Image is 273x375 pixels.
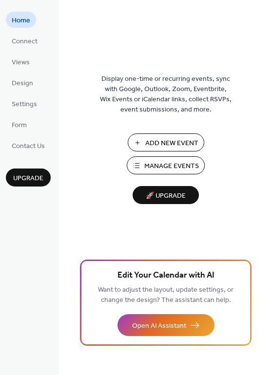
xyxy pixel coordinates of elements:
[6,95,43,112] a: Settings
[12,78,33,89] span: Design
[133,186,199,204] button: 🚀 Upgrade
[12,37,38,47] span: Connect
[12,99,37,110] span: Settings
[100,74,232,115] span: Display one-time or recurring events, sync with Google, Outlook, Zoom, Eventbrite, Wix Events or ...
[128,133,204,151] button: Add New Event
[6,33,43,49] a: Connect
[6,54,36,70] a: Views
[117,269,214,282] span: Edit Your Calendar with AI
[127,156,205,174] button: Manage Events
[145,138,198,149] span: Add New Event
[138,189,193,203] span: 🚀 Upgrade
[98,283,234,307] span: Want to adjust the layout, update settings, or change the design? The assistant can help.
[144,161,199,171] span: Manage Events
[6,137,51,153] a: Contact Us
[12,141,45,151] span: Contact Us
[132,321,186,331] span: Open AI Assistant
[12,57,30,68] span: Views
[6,116,33,132] a: Form
[6,12,36,28] a: Home
[117,314,214,336] button: Open AI Assistant
[6,75,39,91] a: Design
[12,16,30,26] span: Home
[6,169,51,187] button: Upgrade
[13,173,43,184] span: Upgrade
[12,120,27,131] span: Form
